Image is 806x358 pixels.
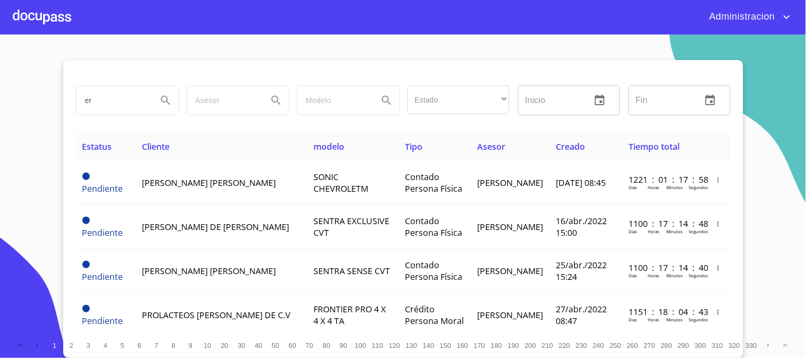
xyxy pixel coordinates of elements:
[624,337,641,354] button: 260
[114,337,131,354] button: 5
[629,218,700,229] p: 1100 : 17 : 14 : 48
[284,337,301,354] button: 60
[82,227,123,238] span: Pendiente
[172,342,175,350] span: 8
[405,215,462,238] span: Contado Persona Física
[689,228,708,234] p: Segundos
[629,306,700,318] p: 1151 : 18 : 04 : 43
[254,342,262,350] span: 40
[374,88,400,113] button: Search
[82,305,90,312] span: Pendiente
[250,337,267,354] button: 40
[313,141,344,152] span: modelo
[522,337,539,354] button: 200
[405,171,462,194] span: Contado Persona Física
[216,337,233,354] button: 20
[701,8,780,25] span: Administracion
[712,342,723,350] span: 310
[559,342,570,350] span: 220
[474,342,485,350] span: 170
[610,342,621,350] span: 250
[82,271,123,283] span: Pendiente
[666,272,683,278] p: Minutos
[505,337,522,354] button: 190
[726,337,743,354] button: 320
[477,265,543,277] span: [PERSON_NAME]
[542,342,553,350] span: 210
[313,171,368,194] span: SONIC CHEVROLETM
[233,337,250,354] button: 30
[142,177,276,189] span: [PERSON_NAME] [PERSON_NAME]
[155,342,158,350] span: 7
[477,141,505,152] span: Asesor
[648,317,659,322] p: Horas
[142,309,291,321] span: PROLACTEOS [PERSON_NAME] DE C.V
[386,337,403,354] button: 120
[405,141,422,152] span: Tipo
[629,317,637,322] p: Dias
[352,337,369,354] button: 100
[641,337,658,354] button: 270
[403,337,420,354] button: 130
[648,184,659,190] p: Horas
[142,221,289,233] span: [PERSON_NAME] DE [PERSON_NAME]
[746,342,757,350] span: 330
[437,337,454,354] button: 150
[53,342,56,350] span: 1
[477,309,543,321] span: [PERSON_NAME]
[440,342,451,350] span: 150
[658,337,675,354] button: 280
[306,342,313,350] span: 70
[556,177,606,189] span: [DATE] 08:45
[666,184,683,190] p: Minutos
[420,337,437,354] button: 140
[389,342,400,350] span: 120
[648,272,659,278] p: Horas
[189,342,192,350] span: 9
[477,177,543,189] span: [PERSON_NAME]
[182,337,199,354] button: 9
[556,141,585,152] span: Creado
[138,342,141,350] span: 6
[743,337,760,354] button: 330
[220,342,228,350] span: 20
[666,317,683,322] p: Minutos
[675,337,692,354] button: 290
[709,337,726,354] button: 310
[313,303,386,327] span: FRONTIER PRO 4 X 4 X 4 TA
[298,86,370,115] input: search
[491,342,502,350] span: 180
[369,337,386,354] button: 110
[323,342,330,350] span: 80
[301,337,318,354] button: 70
[82,261,90,268] span: Pendiente
[237,342,245,350] span: 30
[508,342,519,350] span: 190
[335,337,352,354] button: 90
[695,342,706,350] span: 300
[488,337,505,354] button: 180
[63,337,80,354] button: 2
[199,337,216,354] button: 10
[87,342,90,350] span: 3
[80,337,97,354] button: 3
[289,342,296,350] span: 60
[471,337,488,354] button: 170
[729,342,740,350] span: 320
[187,86,259,115] input: search
[104,342,107,350] span: 4
[629,141,680,152] span: Tiempo total
[131,337,148,354] button: 6
[82,217,90,224] span: Pendiente
[689,184,708,190] p: Segundos
[689,317,708,322] p: Segundos
[556,259,607,283] span: 25/abr./2022 15:24
[264,88,289,113] button: Search
[629,272,637,278] p: Dias
[340,342,347,350] span: 90
[590,337,607,354] button: 240
[607,337,624,354] button: 250
[148,337,165,354] button: 7
[556,215,607,238] span: 16/abr./2022 15:00
[629,228,637,234] p: Dias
